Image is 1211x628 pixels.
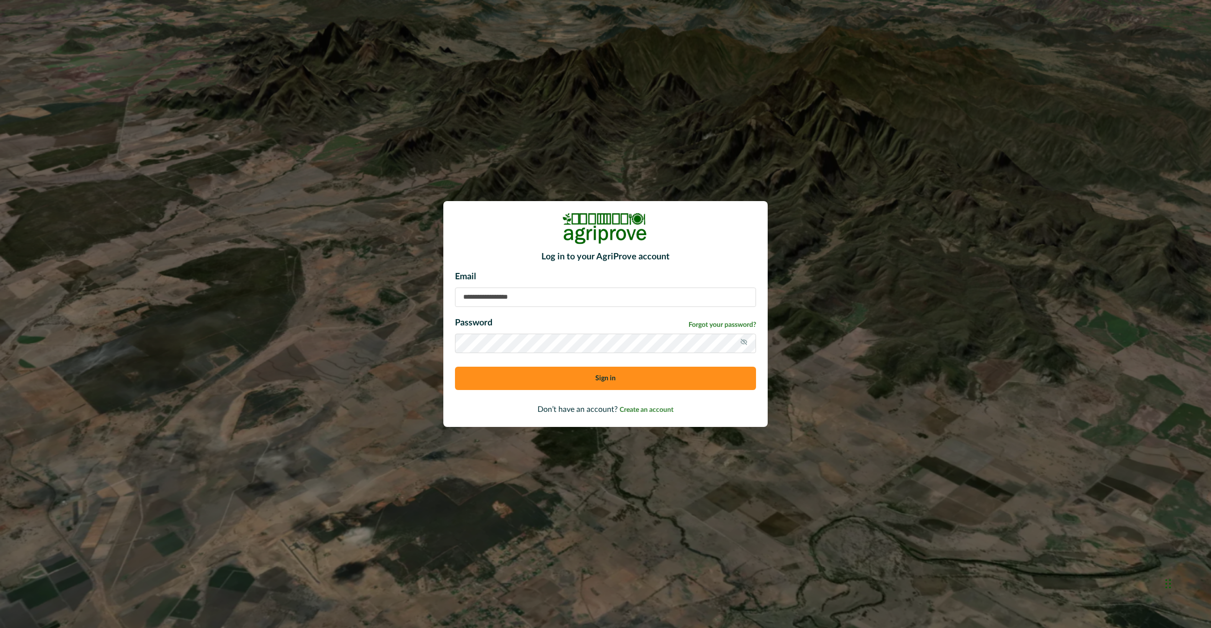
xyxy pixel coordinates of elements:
p: Don’t have an account? [455,404,756,415]
iframe: Chat Widget [1162,560,1211,606]
img: Logo Image [562,213,649,244]
p: Email [455,271,756,284]
a: Create an account [620,406,673,413]
button: Sign in [455,367,756,390]
span: Create an account [620,407,673,413]
a: Forgot your password? [689,320,756,330]
p: Password [455,317,492,330]
h2: Log in to your AgriProve account [455,252,756,263]
div: Drag [1165,569,1171,598]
